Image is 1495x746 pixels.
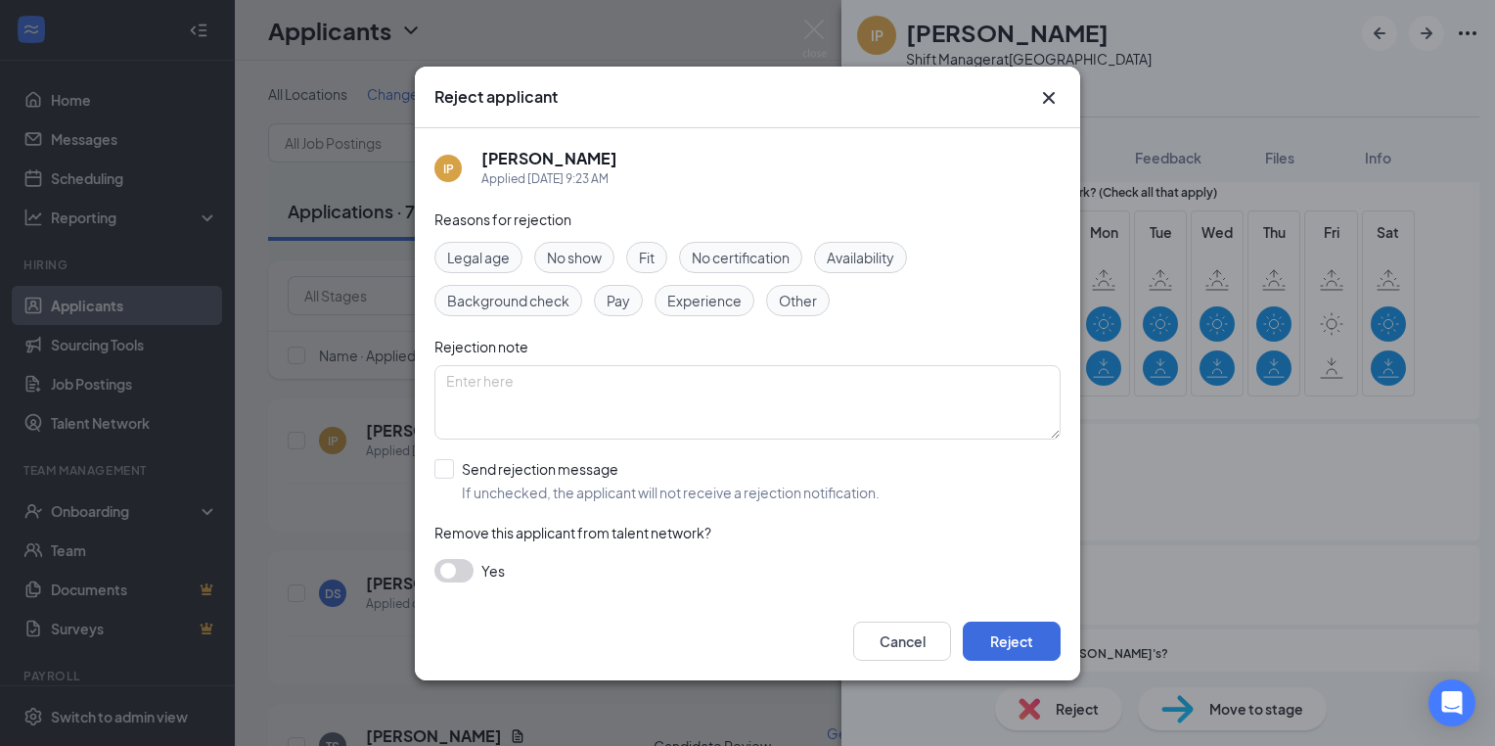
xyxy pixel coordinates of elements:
h3: Reject applicant [434,86,558,108]
button: Close [1037,86,1061,110]
div: Applied [DATE] 9:23 AM [481,169,617,189]
span: Fit [639,247,655,268]
span: No certification [692,247,790,268]
svg: Cross [1037,86,1061,110]
span: Other [779,290,817,311]
button: Reject [963,622,1061,661]
span: Remove this applicant from talent network? [434,524,711,541]
span: Rejection note [434,338,528,355]
span: Reasons for rejection [434,210,571,228]
span: No show [547,247,602,268]
h5: [PERSON_NAME] [481,148,617,169]
div: IP [443,160,454,176]
div: Open Intercom Messenger [1428,679,1475,726]
span: Background check [447,290,569,311]
span: Legal age [447,247,510,268]
span: Pay [607,290,630,311]
span: Experience [667,290,742,311]
button: Cancel [853,622,951,661]
span: Availability [827,247,894,268]
span: Yes [481,559,505,583]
